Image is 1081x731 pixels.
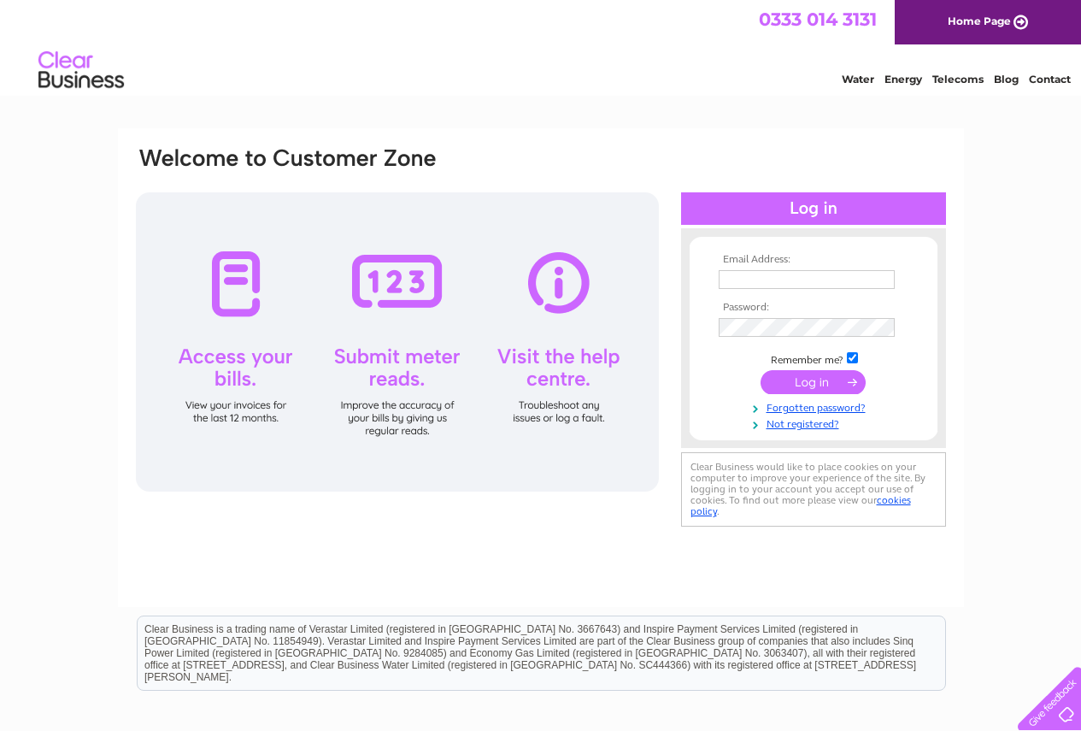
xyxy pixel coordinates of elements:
[759,9,877,30] a: 0333 014 3131
[994,73,1019,85] a: Blog
[932,73,984,85] a: Telecoms
[719,398,913,415] a: Forgotten password?
[138,9,945,83] div: Clear Business is a trading name of Verastar Limited (registered in [GEOGRAPHIC_DATA] No. 3667643...
[714,302,913,314] th: Password:
[38,44,125,97] img: logo.png
[714,254,913,266] th: Email Address:
[681,452,946,527] div: Clear Business would like to place cookies on your computer to improve your experience of the sit...
[1029,73,1071,85] a: Contact
[719,415,913,431] a: Not registered?
[690,494,911,517] a: cookies policy
[842,73,874,85] a: Water
[714,350,913,367] td: Remember me?
[761,370,866,394] input: Submit
[884,73,922,85] a: Energy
